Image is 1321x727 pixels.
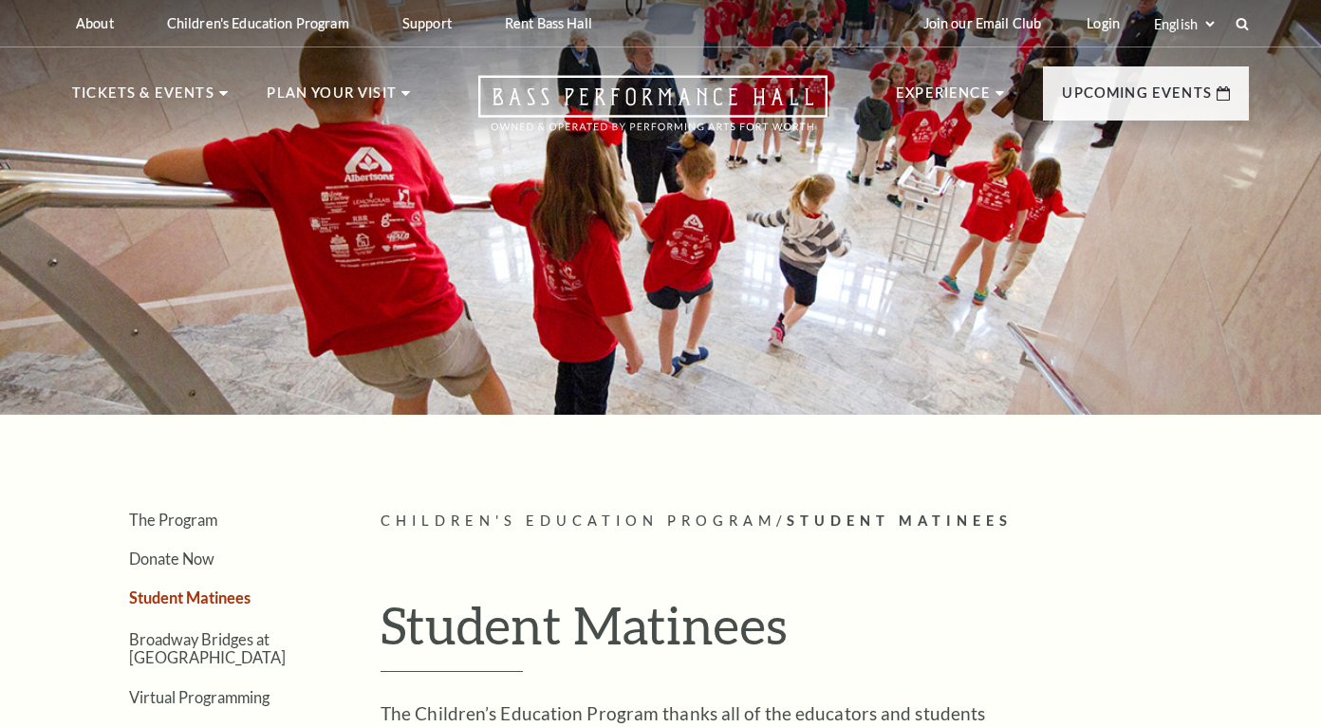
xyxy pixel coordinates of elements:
[167,15,349,31] p: Children's Education Program
[129,550,214,568] a: Donate Now
[129,511,217,529] a: The Program
[129,688,270,706] a: Virtual Programming
[72,82,214,116] p: Tickets & Events
[76,15,114,31] p: About
[129,588,251,606] a: Student Matinees
[787,513,1013,529] span: Student Matinees
[381,510,1249,533] p: /
[381,594,1249,672] h1: Student Matinees
[129,630,286,666] a: Broadway Bridges at [GEOGRAPHIC_DATA]
[896,82,991,116] p: Experience
[1150,15,1218,33] select: Select:
[505,15,592,31] p: Rent Bass Hall
[1062,82,1212,116] p: Upcoming Events
[402,15,452,31] p: Support
[381,513,776,529] span: Children's Education Program
[267,82,397,116] p: Plan Your Visit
